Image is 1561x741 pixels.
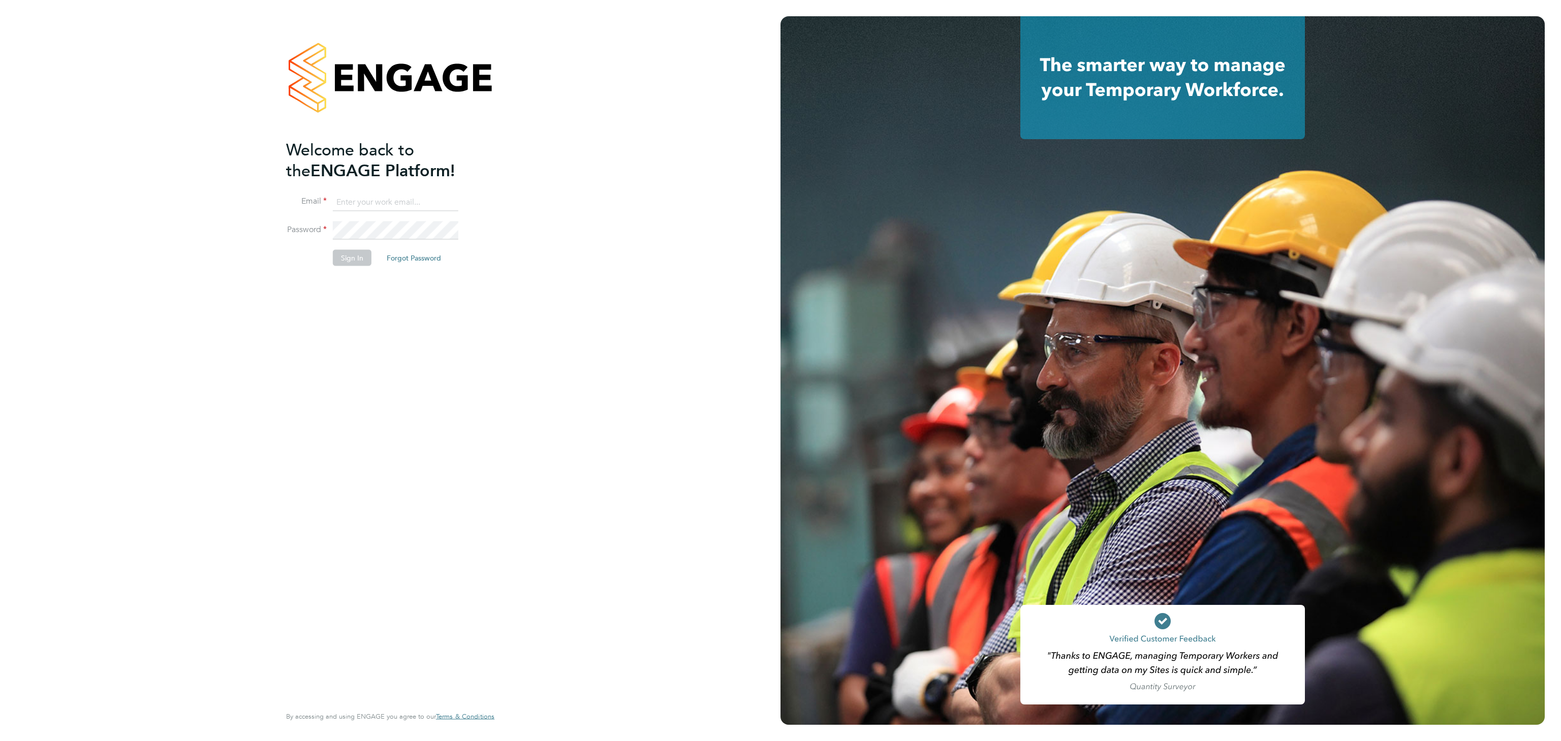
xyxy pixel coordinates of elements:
[379,250,449,266] button: Forgot Password
[286,224,327,235] label: Password
[286,712,494,721] span: By accessing and using ENGAGE you agree to our
[286,196,327,207] label: Email
[333,250,371,266] button: Sign In
[286,140,414,180] span: Welcome back to the
[436,712,494,721] span: Terms & Conditions
[436,713,494,721] a: Terms & Conditions
[286,139,484,181] h2: ENGAGE Platform!
[333,193,458,211] input: Enter your work email...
